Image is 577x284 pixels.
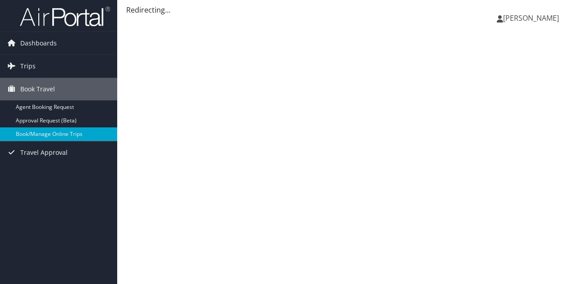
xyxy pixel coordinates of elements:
span: Trips [20,55,36,77]
span: Book Travel [20,78,55,100]
img: airportal-logo.png [20,6,110,27]
span: Travel Approval [20,141,68,164]
div: Redirecting... [126,5,568,15]
span: Dashboards [20,32,57,54]
span: [PERSON_NAME] [503,13,559,23]
a: [PERSON_NAME] [497,5,568,32]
